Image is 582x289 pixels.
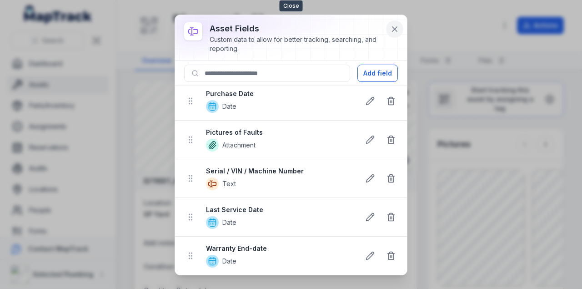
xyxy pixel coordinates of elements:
strong: Purchase Date [206,89,352,98]
span: Text [222,179,236,188]
strong: Pictures of Faults [206,128,352,137]
strong: Warranty End-date [206,244,352,253]
strong: Last Service Date [206,205,352,214]
span: Date [222,102,236,111]
strong: Serial / VIN / Machine Number [206,167,352,176]
span: Attachment [222,141,256,150]
span: Date [222,257,236,266]
span: Close [280,0,303,11]
span: Date [222,218,236,227]
div: Custom data to allow for better tracking, searching, and reporting. [210,35,383,53]
h3: asset fields [210,22,383,35]
button: Add field [357,65,398,82]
